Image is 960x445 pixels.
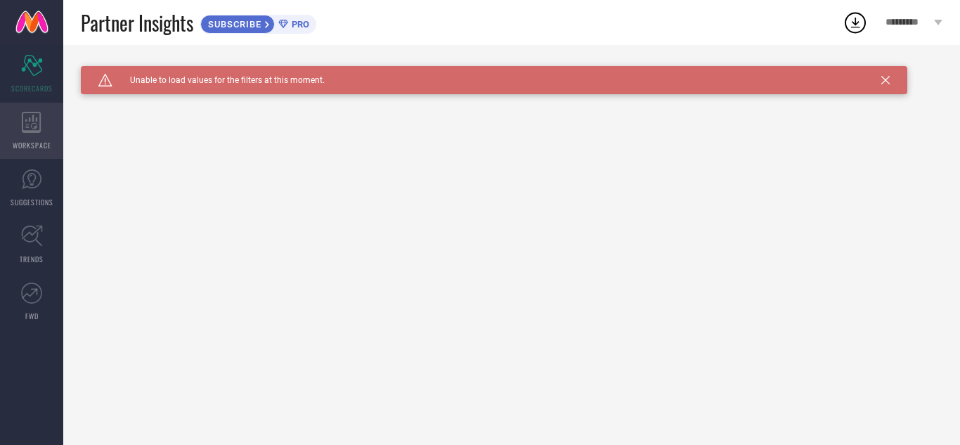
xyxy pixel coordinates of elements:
div: Open download list [843,10,868,35]
span: TRENDS [20,254,44,264]
span: SUGGESTIONS [11,197,53,207]
span: Unable to load values for the filters at this moment. [112,75,325,85]
a: SUBSCRIBEPRO [200,11,316,34]
span: SUBSCRIBE [201,19,265,30]
div: Unable to load filters at this moment. Please try later. [81,66,942,77]
span: FWD [25,311,39,321]
span: SCORECARDS [11,83,53,93]
span: PRO [288,19,309,30]
span: Partner Insights [81,8,193,37]
span: WORKSPACE [13,140,51,150]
